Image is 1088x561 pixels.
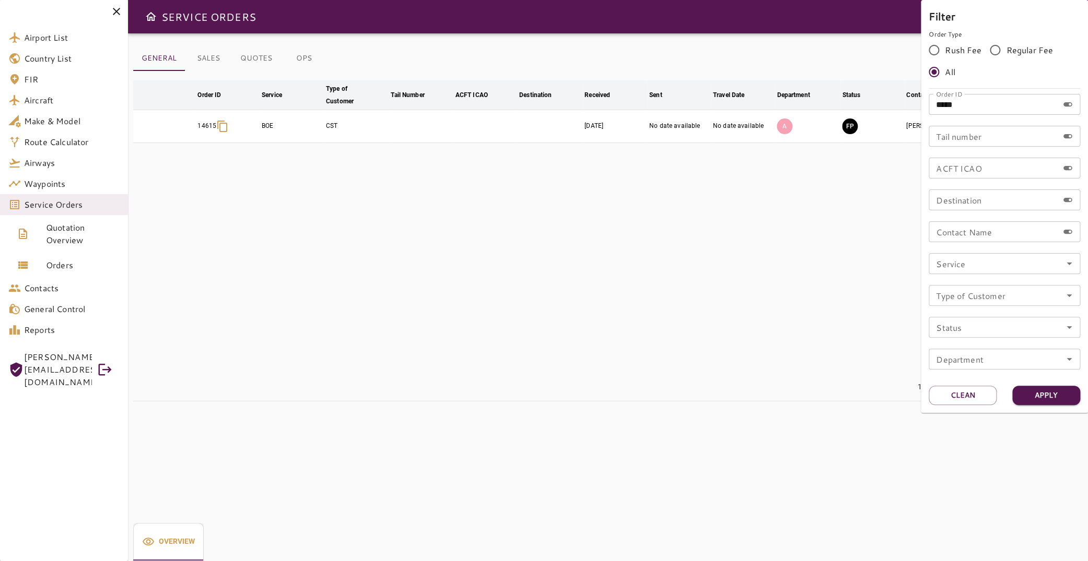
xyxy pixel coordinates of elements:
div: rushFeeOrder [929,39,1080,83]
span: Rush Fee [945,44,981,56]
button: Open [1062,352,1077,366]
p: Order Type [929,30,1080,39]
label: Order ID [936,89,962,98]
span: Regular Fee [1006,44,1053,56]
span: All [945,66,955,78]
button: Apply [1012,386,1080,405]
button: Open [1062,256,1077,271]
button: Open [1062,288,1077,303]
button: Clean [929,386,997,405]
h6: Filter [929,8,1080,25]
button: Open [1062,320,1077,335]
